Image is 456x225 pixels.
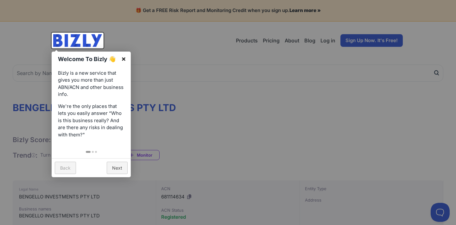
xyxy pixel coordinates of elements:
[58,103,124,139] p: We're the only places that lets you easily answer “Who is this business really? And are there any...
[117,52,131,66] a: ×
[58,55,118,63] h1: Welcome To Bizly 👋
[107,162,128,174] a: Next
[58,70,124,98] p: Bizly is a new service that gives you more than just ABN/ACN and other business info.
[55,162,76,174] a: Back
